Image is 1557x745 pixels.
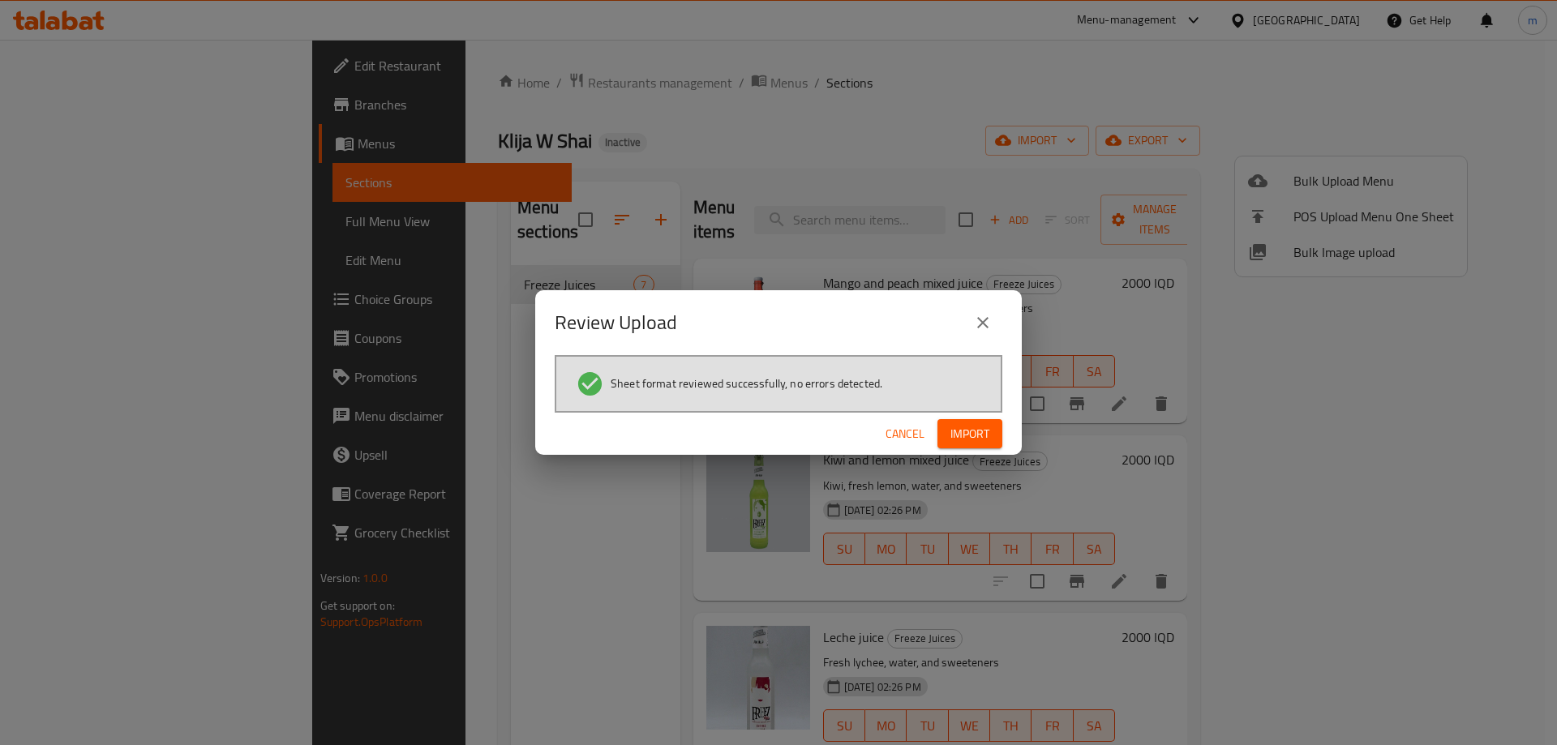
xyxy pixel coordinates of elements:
[950,424,989,444] span: Import
[879,419,931,449] button: Cancel
[963,303,1002,342] button: close
[937,419,1002,449] button: Import
[611,375,882,392] span: Sheet format reviewed successfully, no errors detected.
[886,424,924,444] span: Cancel
[555,310,677,336] h2: Review Upload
